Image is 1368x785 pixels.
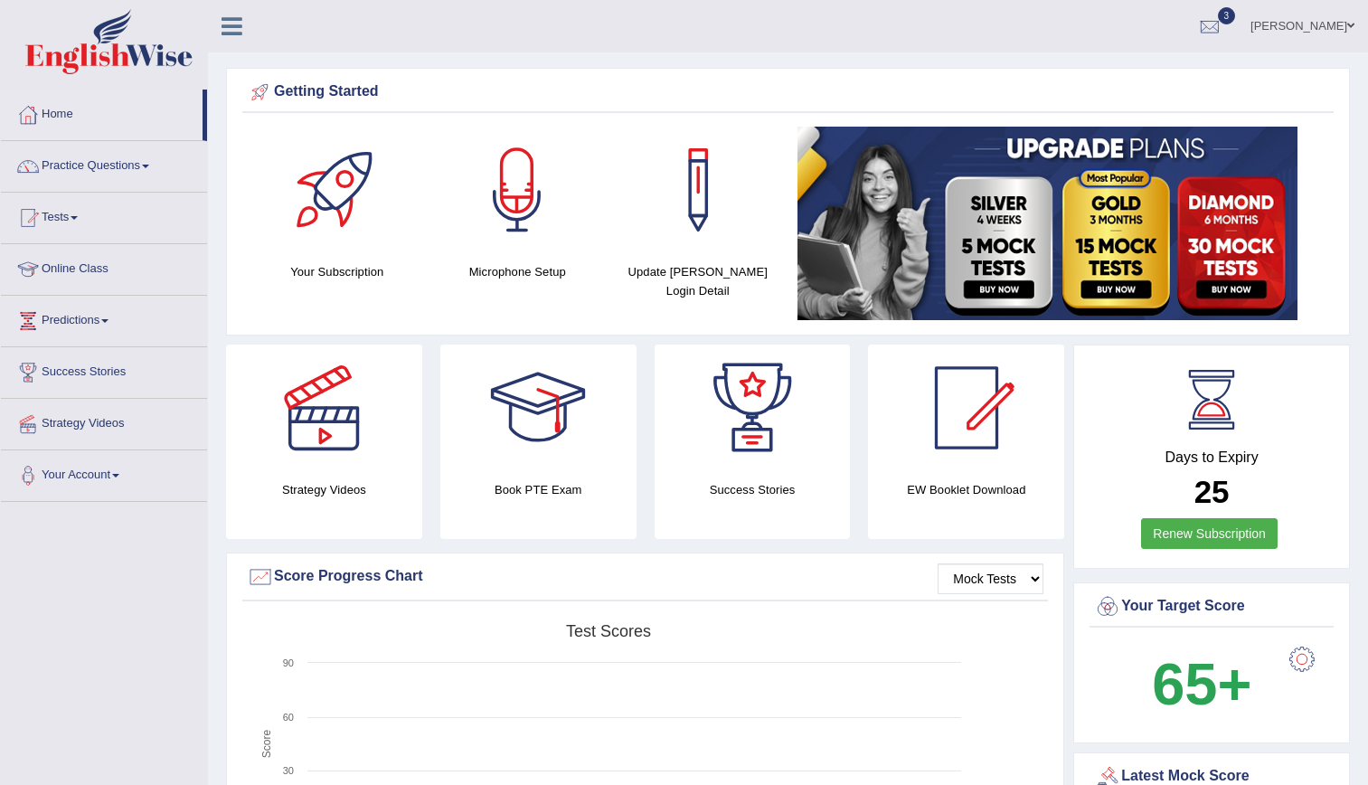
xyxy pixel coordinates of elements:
h4: EW Booklet Download [868,480,1064,499]
a: Success Stories [1,347,207,392]
tspan: Test scores [566,622,651,640]
a: Online Class [1,244,207,289]
h4: Success Stories [655,480,851,499]
h4: Strategy Videos [226,480,422,499]
h4: Days to Expiry [1094,449,1329,466]
div: Getting Started [247,79,1329,106]
a: Tests [1,193,207,238]
span: 3 [1218,7,1236,24]
a: Home [1,90,203,135]
text: 60 [283,712,294,723]
a: Predictions [1,296,207,341]
a: Strategy Videos [1,399,207,444]
img: small5.jpg [797,127,1297,320]
text: 30 [283,765,294,776]
tspan: Score [260,730,273,759]
h4: Microphone Setup [437,262,599,281]
b: 65+ [1152,651,1251,717]
h4: Update [PERSON_NAME] Login Detail [617,262,779,300]
a: Renew Subscription [1141,518,1278,549]
h4: Book PTE Exam [440,480,637,499]
div: Your Target Score [1094,593,1329,620]
b: 25 [1194,474,1230,509]
text: 90 [283,657,294,668]
div: Score Progress Chart [247,563,1043,591]
h4: Your Subscription [256,262,419,281]
a: Practice Questions [1,141,207,186]
a: Your Account [1,450,207,496]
